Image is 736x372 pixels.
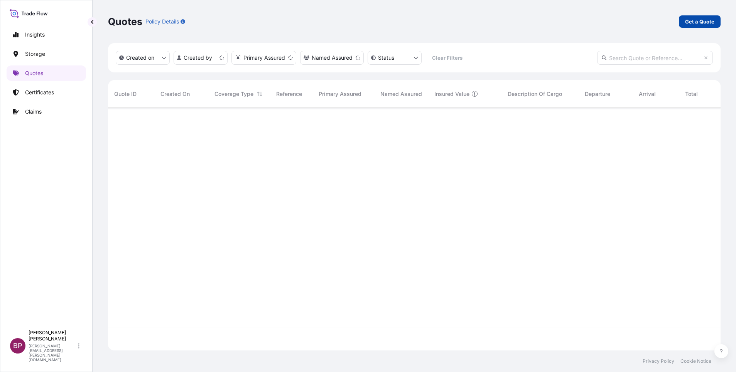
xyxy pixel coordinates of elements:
button: createdBy Filter options [174,51,228,65]
button: cargoOwner Filter options [300,51,364,65]
p: Insights [25,31,45,39]
p: Quotes [25,69,43,77]
span: BP [13,342,22,350]
p: Quotes [108,15,142,28]
p: Storage [25,50,45,58]
p: Get a Quote [685,18,714,25]
span: Description Of Cargo [508,90,562,98]
p: [PERSON_NAME][EMAIL_ADDRESS][PERSON_NAME][DOMAIN_NAME] [29,344,76,362]
a: Privacy Policy [643,358,674,364]
span: Departure [585,90,610,98]
span: Insured Value [434,90,469,98]
a: Insights [7,27,86,42]
a: Cookie Notice [680,358,711,364]
span: Quote ID [114,90,137,98]
p: Created on [126,54,154,62]
span: Named Assured [380,90,422,98]
a: Get a Quote [679,15,721,28]
p: Status [378,54,394,62]
p: Created by [184,54,212,62]
a: Storage [7,46,86,62]
span: Primary Assured [319,90,361,98]
p: Certificates [25,89,54,96]
button: Sort [255,89,264,99]
input: Search Quote or Reference... [597,51,713,65]
p: Clear Filters [432,54,463,62]
a: Quotes [7,65,86,81]
p: Claims [25,108,42,116]
p: Named Assured [312,54,353,62]
span: Total [685,90,698,98]
button: distributor Filter options [231,51,296,65]
span: Arrival [639,90,656,98]
p: Primary Assured [243,54,285,62]
a: Claims [7,104,86,119]
button: Clear Filters [425,52,469,64]
a: Certificates [7,85,86,100]
p: Policy Details [145,18,179,25]
button: createdOn Filter options [116,51,170,65]
span: Created On [160,90,190,98]
span: Reference [276,90,302,98]
button: certificateStatus Filter options [368,51,422,65]
span: Coverage Type [214,90,253,98]
p: [PERSON_NAME] [PERSON_NAME] [29,330,76,342]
